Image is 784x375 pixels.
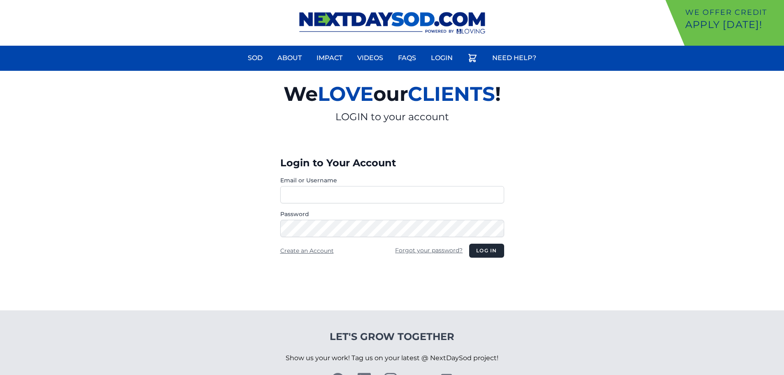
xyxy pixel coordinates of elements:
label: Password [280,210,504,218]
a: Create an Account [280,247,334,254]
span: LOVE [318,82,373,106]
a: Need Help? [487,48,541,68]
a: Forgot your password? [395,247,463,254]
a: FAQs [393,48,421,68]
h3: Login to Your Account [280,156,504,170]
a: Impact [312,48,347,68]
p: LOGIN to your account [188,110,596,123]
a: About [272,48,307,68]
p: Show us your work! Tag us on your latest @ NextDaySod project! [286,343,498,373]
h4: Let's Grow Together [286,330,498,343]
label: Email or Username [280,176,504,184]
span: CLIENTS [408,82,495,106]
a: Sod [243,48,268,68]
button: Log in [469,244,504,258]
h2: We our ! [188,77,596,110]
a: Login [426,48,458,68]
p: Apply [DATE]! [685,18,781,31]
p: We offer Credit [685,7,781,18]
a: Videos [352,48,388,68]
